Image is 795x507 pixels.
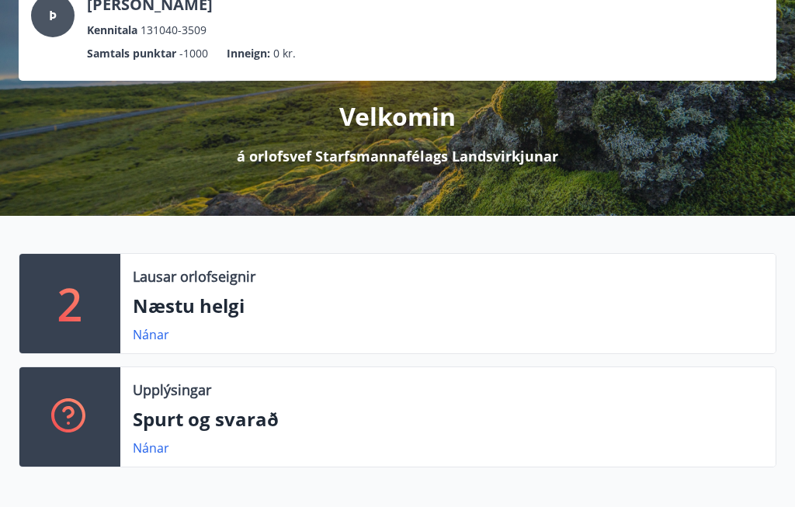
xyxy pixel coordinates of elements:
[339,100,456,134] p: Velkomin
[57,275,82,334] p: 2
[141,23,207,40] span: 131040-3509
[87,46,176,63] p: Samtals punktar
[133,293,763,320] p: Næstu helgi
[133,380,211,401] p: Upplýsingar
[273,46,296,63] span: 0 kr.
[87,23,137,40] p: Kennitala
[133,407,763,433] p: Spurt og svarað
[179,46,208,63] span: -1000
[133,267,255,287] p: Lausar orlofseignir
[133,327,169,344] a: Nánar
[237,147,558,167] p: á orlofsvef Starfsmannafélags Landsvirkjunar
[227,46,270,63] p: Inneign :
[133,440,169,457] a: Nánar
[49,8,57,25] span: Þ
